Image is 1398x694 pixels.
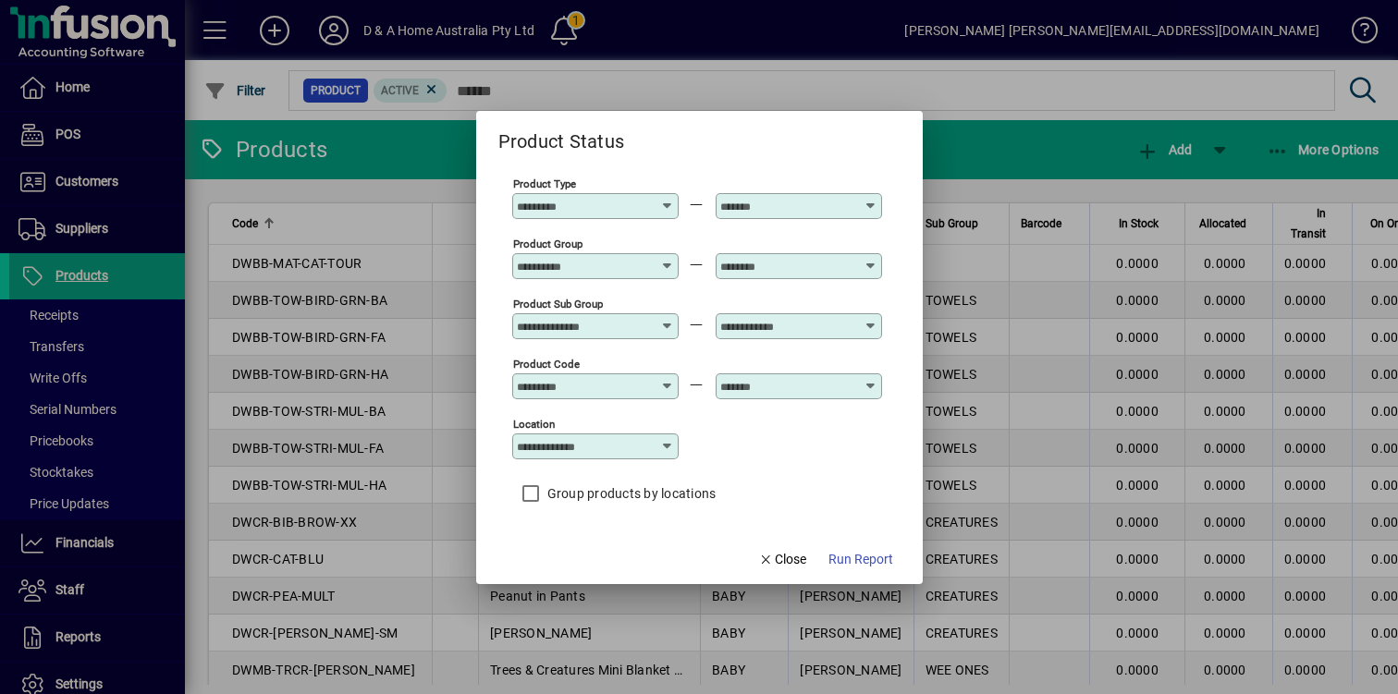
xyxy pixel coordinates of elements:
mat-label: Location [513,417,555,430]
button: Run Report [821,543,901,577]
label: Group products by locations [544,484,717,503]
mat-label: Product Group [513,237,582,250]
span: Close [758,550,806,569]
span: Run Report [828,550,893,569]
mat-label: Product Sub Group [513,297,603,310]
mat-label: Product Type [513,177,576,189]
button: Close [751,543,814,577]
h2: Product Status [476,111,647,156]
mat-label: Product Code [513,357,580,370]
